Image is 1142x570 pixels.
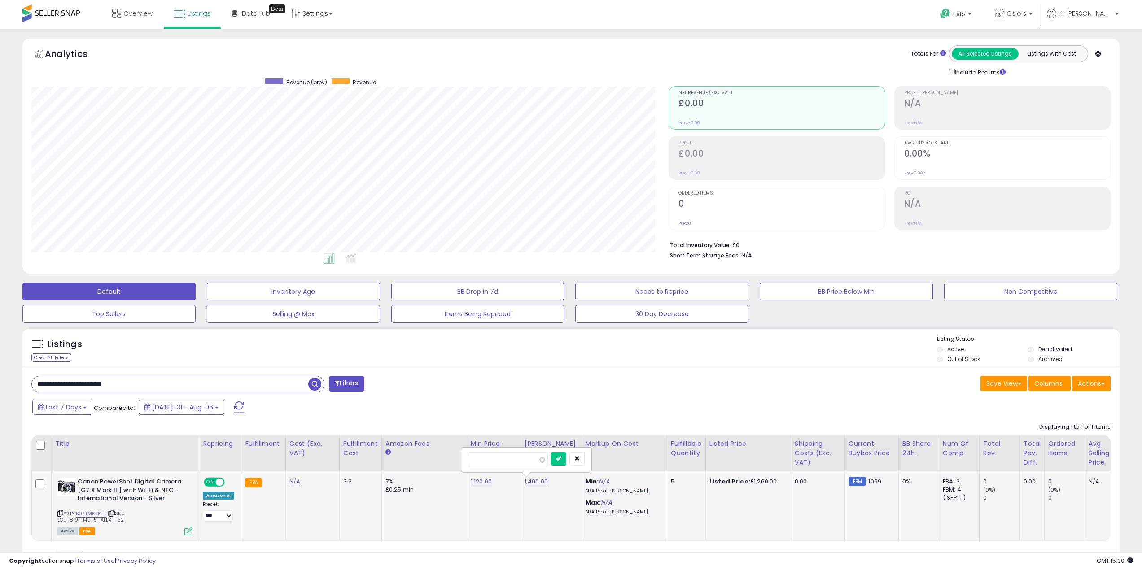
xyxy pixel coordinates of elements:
p: N/A Profit [PERSON_NAME] [586,509,660,515]
p: Listing States: [937,335,1120,344]
small: FBM [849,477,866,486]
a: Help [933,1,980,29]
div: 0.00 [795,478,838,486]
span: FBA [79,527,95,535]
button: 30 Day Decrease [575,305,748,323]
button: Listings With Cost [1018,48,1085,60]
small: Prev: 0.00% [904,170,926,176]
small: Amazon Fees. [385,448,391,457]
strong: Copyright [9,557,42,565]
div: Avg Selling Price [1089,439,1121,467]
div: BB Share 24h. [902,439,935,458]
b: Canon PowerShot Digital Camera [G7 X Mark III] with Wi-Fi & NFC - International Version - Silver [78,478,187,505]
a: Terms of Use [77,557,115,565]
a: N/A [599,477,609,486]
button: Non Competitive [944,283,1117,300]
button: Last 7 Days [32,400,92,415]
small: (0%) [1048,486,1061,493]
div: [PERSON_NAME] [525,439,578,448]
span: 1069 [868,477,881,486]
span: 2025-08-14 15:30 GMT [1097,557,1133,565]
label: Active [947,345,964,353]
h5: Analytics [45,48,105,62]
button: Items Being Repriced [391,305,564,323]
b: Listed Price: [709,477,750,486]
div: Amazon Fees [385,439,463,448]
div: Title [55,439,195,448]
a: N/A [289,477,300,486]
button: Default [22,283,196,300]
b: Short Term Storage Fees: [670,252,740,259]
span: Last 7 Days [46,403,81,412]
span: Revenue [353,78,376,86]
span: Avg. Buybox Share [904,141,1110,146]
a: B07TMRKP5T [76,510,106,518]
small: Prev: N/A [904,120,922,126]
label: Out of Stock [947,355,980,363]
div: Markup on Cost [586,439,663,448]
div: 0% [902,478,932,486]
span: N/A [741,251,752,260]
h2: N/A [904,199,1110,211]
h2: N/A [904,98,1110,110]
span: Profit [PERSON_NAME] [904,91,1110,96]
div: ASIN: [57,478,192,534]
span: Hi [PERSON_NAME] [1059,9,1112,18]
small: Prev: N/A [904,221,922,226]
span: ON [205,479,216,486]
h2: £0.00 [678,98,884,110]
small: (0%) [983,486,996,493]
div: 0 [1048,478,1085,486]
a: 1,400.00 [525,477,548,486]
h2: 0 [678,199,884,211]
span: Net Revenue (Exc. VAT) [678,91,884,96]
span: ROI [904,191,1110,196]
div: Shipping Costs (Exc. VAT) [795,439,841,467]
div: FBA: 3 [943,478,972,486]
div: Repricing [203,439,237,448]
div: FBM: 4 [943,486,972,494]
span: Listings [188,9,211,18]
div: seller snap | | [9,557,156,566]
div: Include Returns [942,67,1016,77]
img: 519PeBUEoVL._SL40_.jpg [57,478,75,496]
div: 5 [671,478,699,486]
div: £0.25 min [385,486,460,494]
div: Displaying 1 to 1 of 1 items [1039,423,1111,431]
div: Current Buybox Price [849,439,895,458]
button: Selling @ Max [207,305,380,323]
a: 1,120.00 [471,477,492,486]
span: DataHub [242,9,270,18]
div: Listed Price [709,439,787,448]
span: OFF [223,479,238,486]
div: Num of Comp. [943,439,976,458]
button: Save View [980,376,1027,391]
button: Actions [1072,376,1111,391]
b: Total Inventory Value: [670,241,731,249]
button: BB Drop in 7d [391,283,564,300]
button: Filters [329,376,364,392]
button: Inventory Age [207,283,380,300]
small: Prev: 0 [678,221,691,226]
div: Clear All Filters [31,353,71,362]
span: Columns [1034,379,1063,388]
button: Top Sellers [22,305,196,323]
button: Columns [1028,376,1071,391]
div: Total Rev. [983,439,1016,458]
label: Deactivated [1038,345,1072,353]
div: 3.2 [343,478,375,486]
span: Overview [123,9,153,18]
div: Fulfillment Cost [343,439,378,458]
label: Archived [1038,355,1063,363]
b: Min: [586,477,599,486]
div: 7% [385,478,460,486]
div: Totals For [911,50,946,58]
button: Needs to Reprice [575,283,748,300]
div: 0 [983,494,1019,502]
small: Prev: £0.00 [678,170,700,176]
button: [DATE]-31 - Aug-06 [139,400,224,415]
a: Privacy Policy [116,557,156,565]
div: Amazon AI [203,492,234,500]
div: 0 [1048,494,1085,502]
i: Get Help [940,8,951,19]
